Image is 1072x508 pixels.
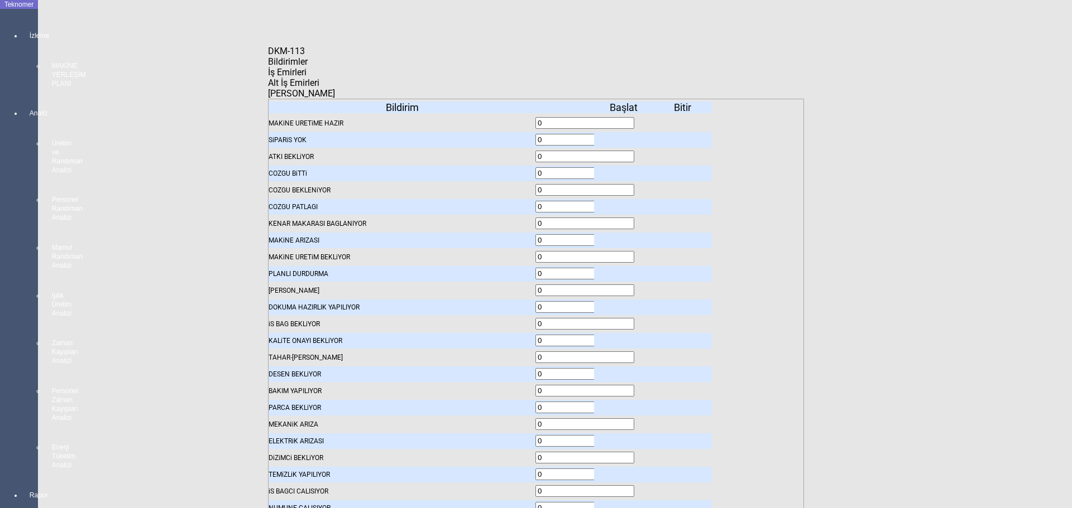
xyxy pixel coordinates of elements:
div: PLANLI DURDURMA [269,266,535,282]
input: With Spin And Buttons [535,385,634,396]
span: [PERSON_NAME] [268,88,335,99]
div: COZGU BEKLENiYOR [269,182,535,198]
input: With Spin And Buttons [535,268,634,279]
div: DiZiMCi BEKLiYOR [269,450,535,466]
span: İş Emirleri [268,67,307,78]
div: KENAR MAKARASI BAGLANIYOR [269,216,535,231]
div: MAKiNE URETiME HAZIR [269,115,535,131]
div: Bildirim [269,101,535,113]
div: MAKiNE ARIZASI [269,233,535,248]
div: DOKUMA HAZIRLIK YAPILIYOR [269,299,535,315]
input: With Spin And Buttons [535,485,634,497]
input: With Spin And Buttons [535,468,634,480]
div: TAHAR-[PERSON_NAME] [269,350,535,365]
input: With Spin And Buttons [535,201,634,212]
input: With Spin And Buttons [535,234,634,246]
div: iS BAGCI CALISIYOR [269,483,535,499]
div: MAKiNE URETiM BEKLiYOR [269,249,535,265]
input: With Spin And Buttons [535,134,634,146]
input: With Spin And Buttons [535,368,634,380]
span: Alt İş Emirleri [268,78,319,88]
div: COZGU PATLAGI [269,199,535,215]
div: COZGU BiTTi [269,166,535,181]
div: Başlat [594,101,653,113]
input: With Spin And Buttons [535,335,634,346]
input: With Spin And Buttons [535,452,634,463]
div: DKM-113 [268,46,310,56]
input: With Spin And Buttons [535,318,634,330]
div: KALiTE ONAYI BEKLiYOR [269,333,535,349]
div: MEKANiK ARIZA [269,417,535,432]
input: With Spin And Buttons [535,167,634,179]
div: ELEKTRiK ARIZASI [269,433,535,449]
input: With Spin And Buttons [535,435,634,447]
input: With Spin And Buttons [535,251,634,263]
div: Bitir [653,101,712,113]
input: With Spin And Buttons [535,401,634,413]
input: With Spin And Buttons [535,117,634,129]
div: BAKIM YAPILIYOR [269,383,535,399]
div: iS BAG BEKLiYOR [269,316,535,332]
input: With Spin And Buttons [535,151,634,162]
div: [PERSON_NAME] [269,283,535,298]
div: DESEN BEKLiYOR [269,366,535,382]
input: With Spin And Buttons [535,351,634,363]
div: PARCA BEKLiYOR [269,400,535,415]
span: Bildirimler [268,56,308,67]
input: With Spin And Buttons [535,217,634,229]
input: With Spin And Buttons [535,418,634,430]
input: With Spin And Buttons [535,301,634,313]
div: ATKI BEKLiYOR [269,149,535,165]
div: TEMiZLiK YAPILIYOR [269,467,535,482]
input: With Spin And Buttons [535,284,634,296]
div: SiPARiS YOK [269,132,535,148]
input: With Spin And Buttons [535,184,634,196]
